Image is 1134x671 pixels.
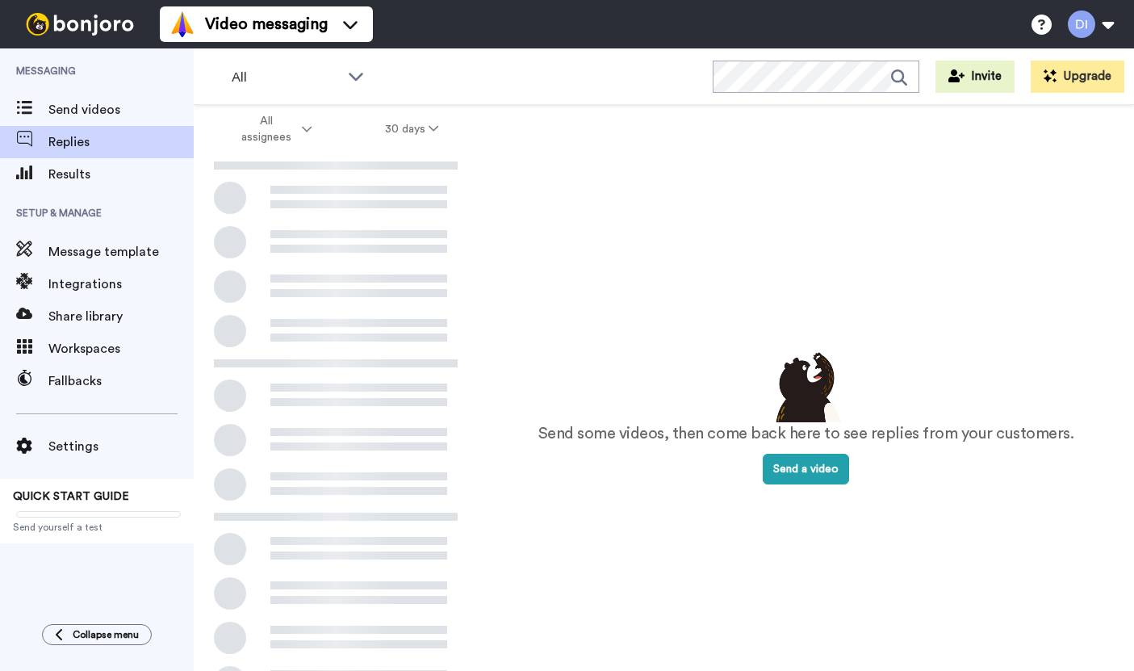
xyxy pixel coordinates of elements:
[935,61,1015,93] button: Invite
[763,454,849,484] button: Send a video
[538,422,1074,446] p: Send some videos, then come back here to see replies from your customers.
[197,107,349,152] button: All assignees
[349,115,475,144] button: 30 days
[233,113,299,145] span: All assignees
[42,624,152,645] button: Collapse menu
[1031,61,1124,93] button: Upgrade
[169,11,195,37] img: vm-color.svg
[19,13,140,36] img: bj-logo-header-white.svg
[232,68,340,87] span: All
[48,339,194,359] span: Workspaces
[48,242,194,262] span: Message template
[13,491,129,502] span: QUICK START GUIDE
[48,165,194,184] span: Results
[48,100,194,120] span: Send videos
[763,463,849,475] a: Send a video
[205,13,328,36] span: Video messaging
[73,628,139,641] span: Collapse menu
[48,437,194,456] span: Settings
[48,371,194,391] span: Fallbacks
[766,348,847,422] img: results-emptystates.png
[48,132,194,152] span: Replies
[48,275,194,294] span: Integrations
[48,307,194,326] span: Share library
[13,521,181,534] span: Send yourself a test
